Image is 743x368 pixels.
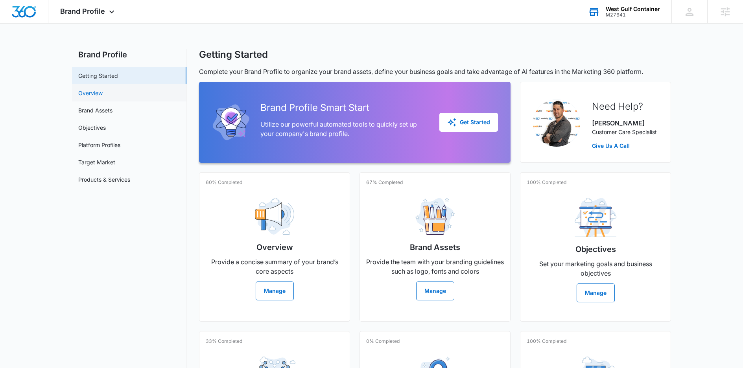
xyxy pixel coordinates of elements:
[575,243,616,255] h2: Objectives
[416,282,454,300] button: Manage
[256,282,294,300] button: Manage
[78,175,130,184] a: Products & Services
[366,179,403,186] p: 67% Completed
[592,99,657,114] h2: Need Help?
[606,12,660,18] div: account id
[78,89,103,97] a: Overview
[527,338,566,345] p: 100% Completed
[366,257,504,276] p: Provide the team with your branding guidelines such as logo, fonts and colors
[78,123,106,132] a: Objectives
[533,99,580,147] img: Kyle Knoop
[78,141,120,149] a: Platform Profiles
[206,179,242,186] p: 60% Completed
[447,118,490,127] div: Get Started
[199,172,350,322] a: 60% CompletedOverviewProvide a concise summary of your brand’s core aspectsManage
[78,106,112,114] a: Brand Assets
[606,6,660,12] div: account name
[520,172,671,322] a: 100% CompletedObjectivesSet your marketing goals and business objectivesManage
[78,158,115,166] a: Target Market
[60,7,105,15] span: Brand Profile
[360,172,511,322] a: 67% CompletedBrand AssetsProvide the team with your branding guidelines such as logo, fonts and c...
[78,72,118,80] a: Getting Started
[199,67,671,76] p: Complete your Brand Profile to organize your brand assets, define your business goals and take ad...
[592,118,657,128] p: [PERSON_NAME]
[527,179,566,186] p: 100% Completed
[439,113,498,132] button: Get Started
[527,259,664,278] p: Set your marketing goals and business objectives
[199,49,268,61] h1: Getting Started
[592,142,657,150] a: Give Us A Call
[206,338,242,345] p: 33% Completed
[72,49,186,61] h2: Brand Profile
[260,120,427,138] p: Utilize our powerful automated tools to quickly set up your company's brand profile.
[260,101,427,115] h2: Brand Profile Smart Start
[366,338,400,345] p: 0% Completed
[577,283,615,302] button: Manage
[410,241,460,253] h2: Brand Assets
[206,257,343,276] p: Provide a concise summary of your brand’s core aspects
[592,128,657,136] p: Customer Care Specialist
[256,241,293,253] h2: Overview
